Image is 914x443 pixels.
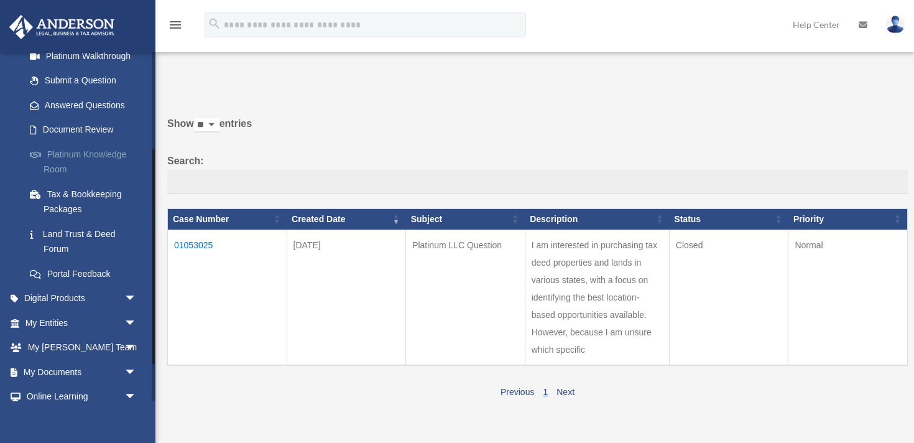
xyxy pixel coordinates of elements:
a: Submit a Question [17,68,155,93]
a: My [PERSON_NAME] Teamarrow_drop_down [9,335,155,360]
img: Anderson Advisors Platinum Portal [6,15,118,39]
span: arrow_drop_down [124,360,149,385]
td: 01053025 [168,230,287,365]
label: Search: [167,152,908,194]
th: Created Date: activate to sort column ascending [287,208,406,230]
span: arrow_drop_down [124,385,149,410]
td: Platinum LLC Question [406,230,525,365]
a: Document Review [17,118,155,142]
a: Platinum Knowledge Room [17,142,155,182]
img: User Pic [886,16,905,34]
a: My Entitiesarrow_drop_down [9,310,155,335]
i: search [208,17,221,30]
th: Description: activate to sort column ascending [525,208,669,230]
th: Case Number: activate to sort column ascending [168,208,287,230]
a: Digital Productsarrow_drop_down [9,286,155,311]
td: I am interested in purchasing tax deed properties and lands in various states, with a focus on id... [525,230,669,365]
a: menu [168,22,183,32]
span: arrow_drop_down [124,286,149,312]
a: Next [556,387,575,397]
th: Priority: activate to sort column ascending [788,208,908,230]
a: Portal Feedback [17,261,155,286]
a: Tax & Bookkeeping Packages [17,182,155,222]
a: My Documentsarrow_drop_down [9,360,155,385]
span: arrow_drop_down [124,335,149,361]
i: menu [168,17,183,32]
input: Search: [167,170,908,194]
td: [DATE] [287,230,406,365]
select: Showentries [194,118,219,133]
label: Show entries [167,115,908,145]
a: Platinum Walkthrough [17,44,155,68]
a: 1 [543,387,548,397]
td: Closed [669,230,788,365]
th: Status: activate to sort column ascending [669,208,788,230]
td: Normal [788,230,908,365]
a: Answered Questions [17,93,149,118]
span: arrow_drop_down [124,310,149,336]
th: Subject: activate to sort column ascending [406,208,525,230]
a: Land Trust & Deed Forum [17,222,155,261]
a: Online Learningarrow_drop_down [9,385,155,409]
a: Previous [501,387,534,397]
